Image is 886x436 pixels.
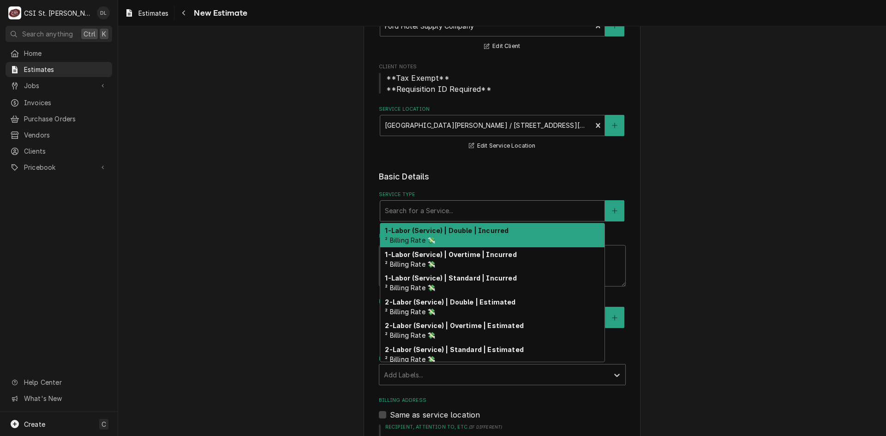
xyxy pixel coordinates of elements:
[102,419,106,429] span: C
[379,355,626,363] label: Labels
[385,355,435,363] span: ² Billing Rate 💸
[379,298,626,305] label: Equipment
[385,236,435,244] span: ² Billing Rate 💸
[379,63,626,71] span: Client Notes
[379,191,626,221] div: Service Type
[385,298,515,306] strong: 2-Labor (Service) | Double | Estimated
[385,424,626,431] label: Recipient, Attention To, etc.
[386,73,491,94] span: **Tax Exempt** **Requisition ID Required**
[6,391,112,406] a: Go to What's New
[24,98,108,108] span: Invoices
[24,162,94,172] span: Pricebook
[6,46,112,61] a: Home
[24,81,94,90] span: Jobs
[385,251,516,258] strong: 1-Labor (Service) | Overtime | Incurred
[385,274,516,282] strong: 1-Labor (Service) | Standard | Incurred
[102,29,106,39] span: K
[379,6,626,52] div: Client
[385,331,435,339] span: ² Billing Rate 💸
[8,6,21,19] div: C
[379,355,626,385] div: Labels
[379,233,626,287] div: Reason For Call
[6,111,112,126] a: Purchase Orders
[176,6,191,20] button: Navigate back
[6,160,112,175] a: Go to Pricebook
[385,260,435,268] span: ² Billing Rate 💸
[24,146,108,156] span: Clients
[385,346,523,353] strong: 2-Labor (Service) | Standard | Estimated
[385,322,523,329] strong: 2-Labor (Service) | Overtime | Estimated
[97,6,110,19] div: DL
[379,72,626,95] span: Client Notes
[605,307,624,328] button: Create New Equipment
[6,127,112,143] a: Vendors
[379,106,626,151] div: Service Location
[6,143,112,159] a: Clients
[385,308,435,316] span: ² Billing Rate 💸
[612,315,617,321] svg: Create New Equipment
[24,65,108,74] span: Estimates
[379,191,626,198] label: Service Type
[6,95,112,110] a: Invoices
[605,200,624,221] button: Create New Service
[467,140,537,152] button: Edit Service Location
[97,6,110,19] div: David Lindsey's Avatar
[6,375,112,390] a: Go to Help Center
[6,78,112,93] a: Go to Jobs
[8,6,21,19] div: CSI St. Louis's Avatar
[612,208,617,214] svg: Create New Service
[379,397,626,404] label: Billing Address
[22,29,73,39] span: Search anything
[24,394,107,403] span: What's New
[24,420,45,428] span: Create
[385,227,509,234] strong: 1-Labor (Service) | Double | Incurred
[469,424,502,430] span: ( if different )
[379,171,626,183] legend: Basic Details
[6,62,112,77] a: Estimates
[24,114,108,124] span: Purchase Orders
[379,63,626,94] div: Client Notes
[390,409,480,420] label: Same as service location
[379,106,626,113] label: Service Location
[138,8,168,18] span: Estimates
[612,122,617,129] svg: Create New Location
[483,41,521,52] button: Edit Client
[605,115,624,136] button: Create New Location
[24,130,108,140] span: Vendors
[24,377,107,387] span: Help Center
[24,8,92,18] div: CSI St. [PERSON_NAME]
[385,284,435,292] span: ² Billing Rate 💸
[379,298,626,344] div: Equipment
[6,26,112,42] button: Search anythingCtrlK
[84,29,96,39] span: Ctrl
[24,48,108,58] span: Home
[121,6,172,21] a: Estimates
[191,7,247,19] span: New Estimate
[379,233,626,240] label: Reason For Call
